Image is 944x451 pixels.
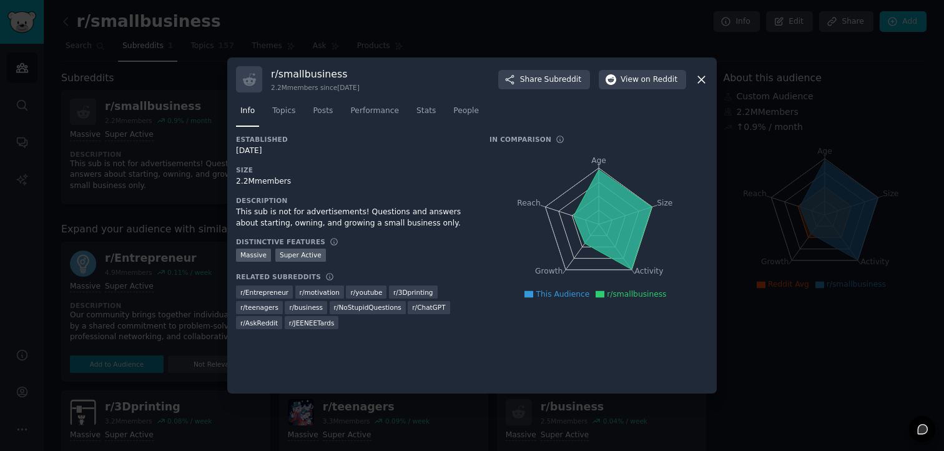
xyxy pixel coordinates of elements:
[412,303,445,312] span: r/ ChatGPT
[236,272,321,281] h3: Related Subreddits
[240,303,278,312] span: r/ teenagers
[350,106,399,117] span: Performance
[412,101,440,127] a: Stats
[599,70,686,90] button: Viewon Reddit
[498,70,590,90] button: ShareSubreddit
[236,135,472,144] h3: Established
[308,101,337,127] a: Posts
[300,288,340,297] span: r/ motivation
[313,106,333,117] span: Posts
[657,199,672,207] tspan: Size
[517,199,541,207] tspan: Reach
[271,67,360,81] h3: r/ smallbusiness
[346,101,403,127] a: Performance
[236,196,472,205] h3: Description
[641,74,677,86] span: on Reddit
[236,249,271,262] div: Massive
[635,267,664,276] tspan: Activity
[591,156,606,165] tspan: Age
[520,74,581,86] span: Share
[240,319,278,327] span: r/ AskReddit
[621,74,677,86] span: View
[289,319,335,327] span: r/ JEENEETards
[536,290,589,299] span: This Audience
[416,106,436,117] span: Stats
[236,146,472,157] div: [DATE]
[236,166,472,174] h3: Size
[544,74,581,86] span: Subreddit
[350,288,382,297] span: r/ youtube
[268,101,300,127] a: Topics
[289,303,323,312] span: r/ business
[236,101,259,127] a: Info
[607,290,666,299] span: r/smallbusiness
[240,288,288,297] span: r/ Entrepreneur
[449,101,483,127] a: People
[393,288,433,297] span: r/ 3Dprinting
[489,135,551,144] h3: In Comparison
[236,207,472,229] div: This sub is not for advertisements! Questions and answers about starting, owning, and growing a s...
[240,106,255,117] span: Info
[334,303,401,312] span: r/ NoStupidQuestions
[271,83,360,92] div: 2.2M members since [DATE]
[275,249,326,262] div: Super Active
[236,176,472,187] div: 2.2M members
[453,106,479,117] span: People
[272,106,295,117] span: Topics
[535,267,563,276] tspan: Growth
[236,237,325,246] h3: Distinctive Features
